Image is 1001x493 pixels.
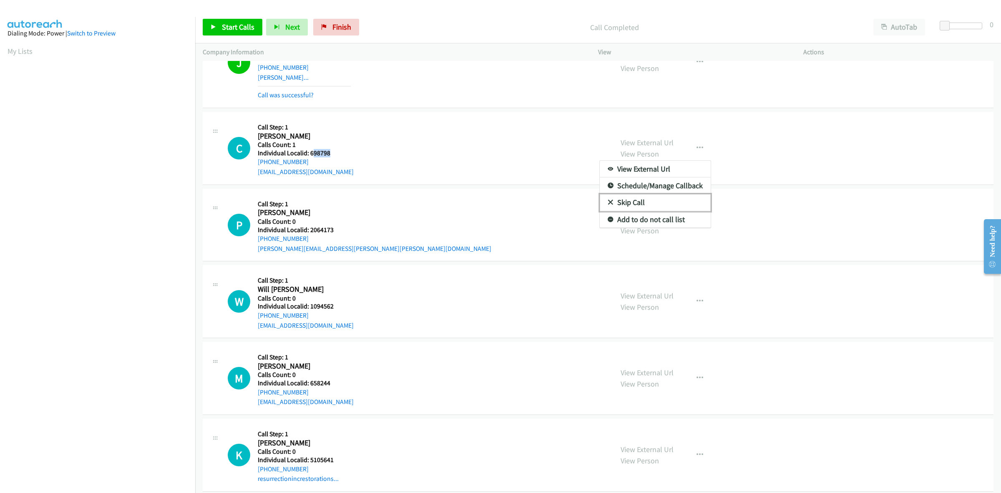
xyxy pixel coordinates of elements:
a: Skip Call [600,194,711,211]
a: Add to do not call list [600,211,711,228]
iframe: Dialpad [8,64,195,461]
a: Schedule/Manage Callback [600,177,711,194]
div: The call is yet to be attempted [228,214,250,236]
a: Switch to Preview [67,29,116,37]
div: Dialing Mode: Power | [8,28,188,38]
h1: K [228,444,250,466]
h1: W [228,290,250,313]
a: View External Url [600,161,711,177]
div: The call is yet to be attempted [228,444,250,466]
div: The call is yet to be attempted [228,290,250,313]
div: The call is yet to be attempted [228,367,250,389]
a: My Lists [8,46,33,56]
h1: M [228,367,250,389]
h1: P [228,214,250,236]
iframe: Resource Center [977,213,1001,280]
